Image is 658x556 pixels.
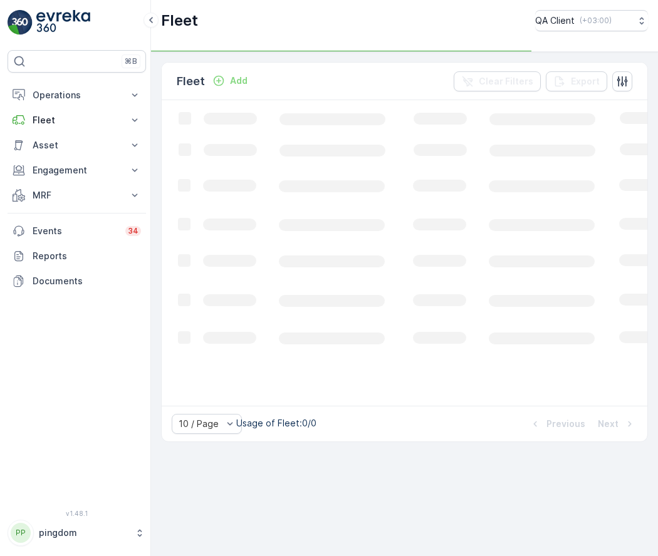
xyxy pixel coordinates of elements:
[8,10,33,35] img: logo
[177,73,205,90] p: Fleet
[236,417,316,430] p: Usage of Fleet : 0/0
[8,269,146,294] a: Documents
[128,226,138,236] p: 34
[33,89,121,101] p: Operations
[39,527,128,539] p: pingdom
[33,225,118,237] p: Events
[33,164,121,177] p: Engagement
[8,244,146,269] a: Reports
[8,219,146,244] a: Events34
[580,16,612,26] p: ( +03:00 )
[479,75,533,88] p: Clear Filters
[33,139,121,152] p: Asset
[8,520,146,546] button: PPpingdom
[597,416,637,431] button: Next
[33,114,121,126] p: Fleet
[230,75,248,87] p: Add
[33,250,141,262] p: Reports
[8,510,146,517] span: v 1.48.1
[8,158,146,183] button: Engagement
[528,416,587,431] button: Previous
[546,418,585,430] p: Previous
[8,133,146,158] button: Asset
[125,56,137,66] p: ⌘B
[33,189,121,202] p: MRF
[36,10,90,35] img: logo_light-DOdMpM7g.png
[535,14,575,27] p: QA Client
[8,108,146,133] button: Fleet
[207,73,253,88] button: Add
[546,71,607,91] button: Export
[11,523,31,543] div: PP
[161,11,198,31] p: Fleet
[33,275,141,287] p: Documents
[535,10,648,31] button: QA Client(+03:00)
[8,183,146,208] button: MRF
[571,75,600,88] p: Export
[454,71,541,91] button: Clear Filters
[598,418,619,430] p: Next
[8,83,146,108] button: Operations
